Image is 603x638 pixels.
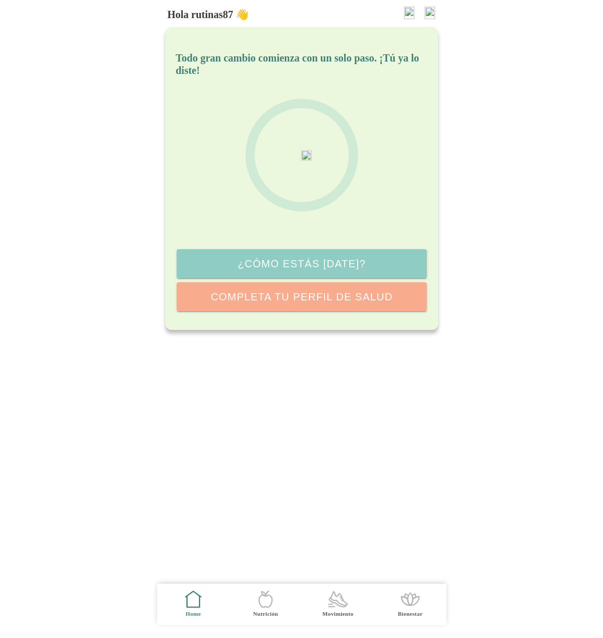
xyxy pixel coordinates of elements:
[253,610,277,618] ion-label: Nutrición
[167,8,249,21] h5: Hola rutinas87 👋
[398,610,423,618] ion-label: Bienestar
[176,52,428,77] h5: Todo gran cambio comienza con un solo paso. ¡Tú ya lo diste!
[177,249,427,278] ion-button: ¿Cómo estás [DATE]?
[322,610,353,618] ion-label: Movimiento
[177,282,427,311] ion-button: Completa tu perfil de salud
[185,610,201,618] ion-label: Home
